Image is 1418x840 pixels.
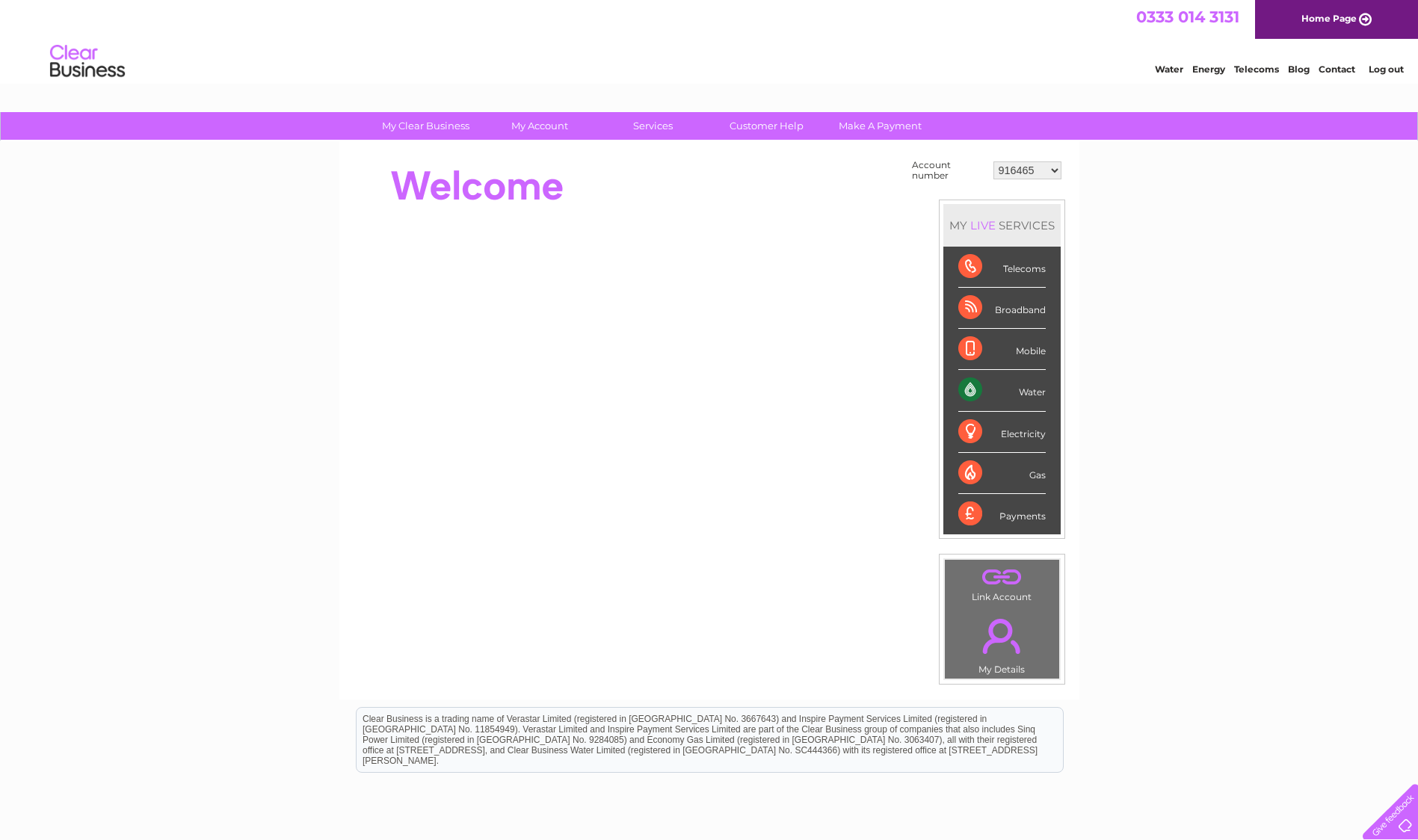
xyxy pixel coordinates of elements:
[819,112,942,140] a: Make A Payment
[949,610,1055,662] a: .
[958,329,1046,370] div: Mobile
[364,112,487,140] a: My Clear Business
[1369,64,1404,75] a: Log out
[958,412,1046,453] div: Electricity
[478,112,601,140] a: My Account
[943,204,1061,247] div: MY SERVICES
[1319,64,1355,75] a: Contact
[591,112,715,140] a: Services
[1192,64,1225,75] a: Energy
[949,563,1055,590] a: .
[1234,64,1279,75] a: Telecoms
[967,218,999,232] div: LIVE
[958,247,1046,288] div: Telecoms
[958,494,1046,534] div: Payments
[1136,7,1239,26] a: 0333 014 3131
[958,370,1046,411] div: Water
[1288,64,1310,75] a: Blog
[357,8,1063,72] div: Clear Business is a trading name of Verastar Limited (registered in [GEOGRAPHIC_DATA] No. 3667643...
[1155,64,1183,75] a: Water
[705,112,828,140] a: Customer Help
[49,39,126,84] img: logo.png
[944,559,1060,606] td: Link Account
[958,453,1046,494] div: Gas
[944,606,1060,679] td: My Details
[908,156,990,185] td: Account number
[958,288,1046,329] div: Broadband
